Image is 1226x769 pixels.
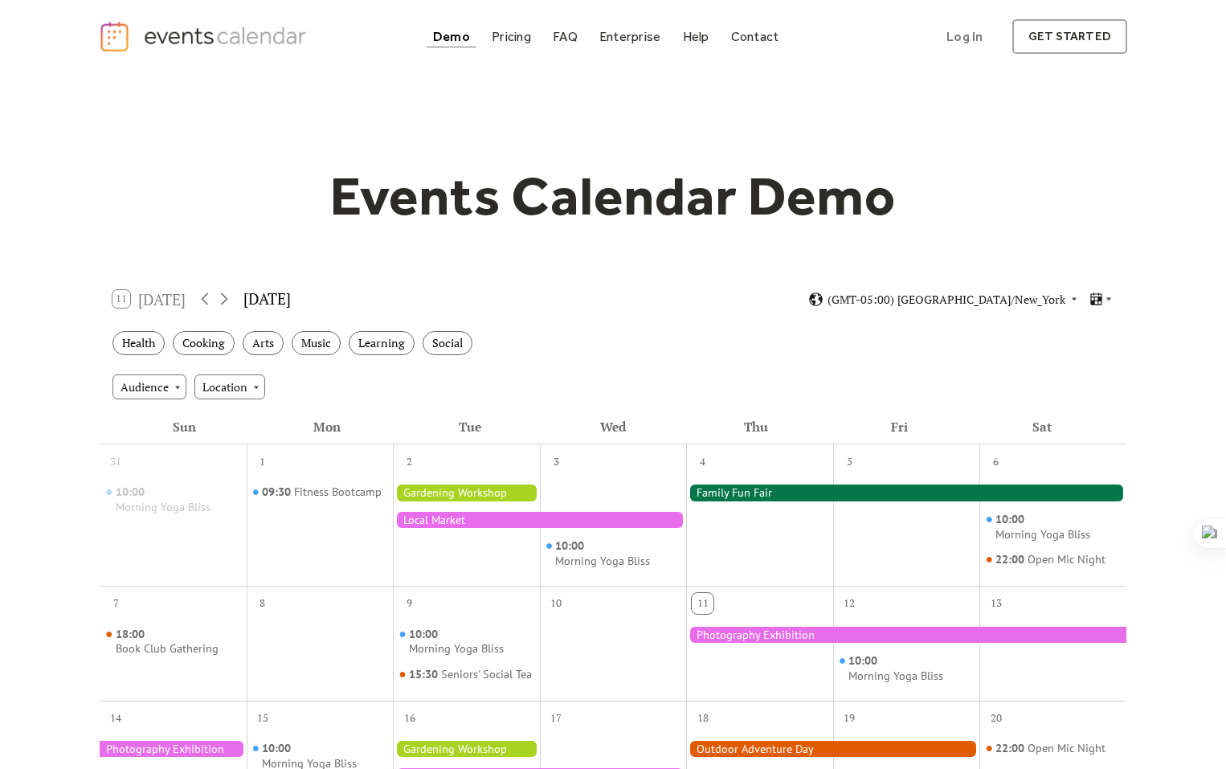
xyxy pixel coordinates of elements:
[599,32,660,41] div: Enterprise
[427,26,476,47] a: Demo
[492,32,531,41] div: Pricing
[433,32,470,41] div: Demo
[304,163,922,229] h1: Events Calendar Demo
[725,26,786,47] a: Contact
[99,20,311,53] a: home
[485,26,537,47] a: Pricing
[683,32,709,41] div: Help
[676,26,716,47] a: Help
[553,32,578,41] div: FAQ
[593,26,667,47] a: Enterprise
[546,26,584,47] a: FAQ
[1012,19,1127,54] a: get started
[930,19,999,54] a: Log In
[731,32,779,41] div: Contact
